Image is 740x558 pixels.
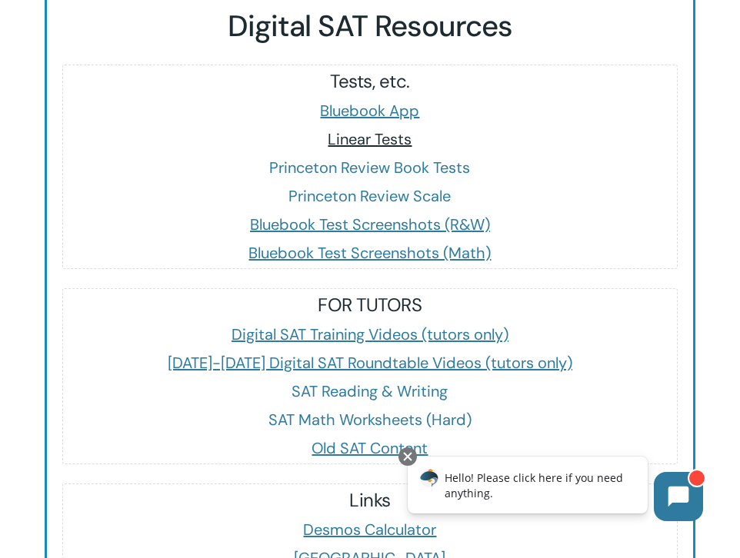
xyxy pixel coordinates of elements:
[269,158,470,178] a: Princeton Review Book Tests
[320,101,419,121] a: Bluebook App
[62,8,678,44] h2: Digital SAT Resources
[292,381,448,401] a: SAT Reading & Writing
[288,186,451,206] a: Princeton Review Scale
[392,444,718,536] iframe: Chatbot
[168,353,572,373] a: [DATE]-[DATE] Digital SAT Roundtable Videos (tutors only)
[268,410,472,430] a: SAT Math Worksheets (Hard)
[248,243,491,263] a: Bluebook Test Screenshots (Math)
[250,214,490,234] a: Bluebook Test Screenshots (R&W)
[63,488,677,513] h5: Links
[63,69,677,94] h5: Tests, etc.
[63,293,677,317] h5: FOR TUTORS
[312,438,428,458] a: Old SAT Content
[303,520,436,540] a: Desmos Calculator
[232,324,508,344] a: Digital SAT Training Videos (tutors only)
[328,129,412,149] a: Linear Tests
